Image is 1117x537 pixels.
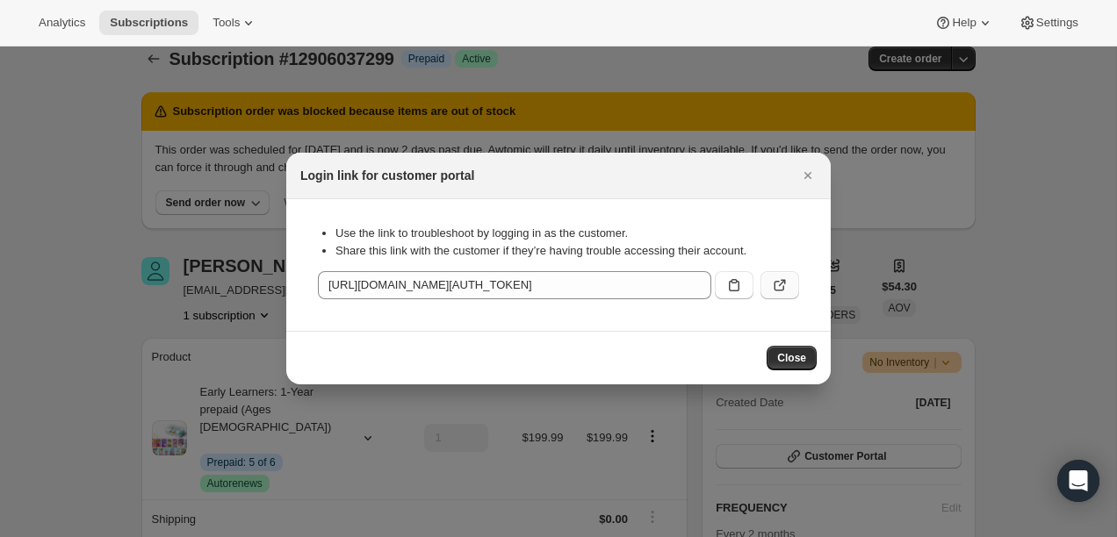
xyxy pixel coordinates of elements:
span: Subscriptions [110,16,188,30]
span: Settings [1036,16,1078,30]
span: Help [952,16,976,30]
button: Close [767,346,817,370]
div: Open Intercom Messenger [1057,460,1099,502]
button: Help [924,11,1004,35]
button: Close [796,163,820,188]
button: Analytics [28,11,96,35]
button: Settings [1008,11,1089,35]
h2: Login link for customer portal [300,167,474,184]
span: Analytics [39,16,85,30]
button: Tools [202,11,268,35]
span: Tools [213,16,240,30]
li: Use the link to troubleshoot by logging in as the customer. [335,225,799,242]
span: Close [777,351,806,365]
button: Subscriptions [99,11,198,35]
li: Share this link with the customer if they’re having trouble accessing their account. [335,242,799,260]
